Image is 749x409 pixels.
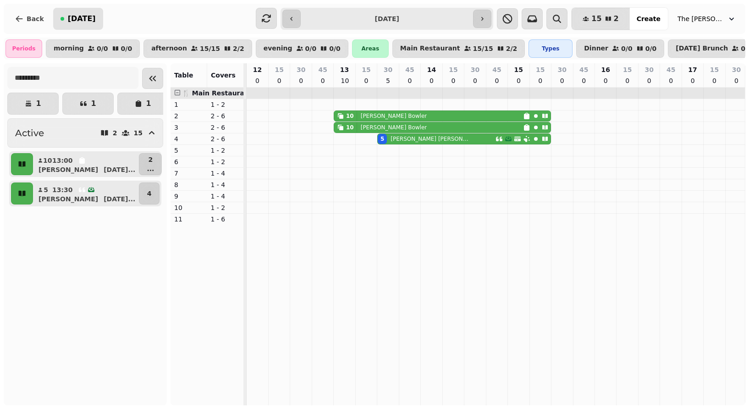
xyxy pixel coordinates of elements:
[174,203,204,212] p: 10
[579,65,588,74] p: 45
[174,72,193,79] span: Table
[305,45,317,52] p: 0 / 0
[492,65,501,74] p: 45
[400,45,460,52] p: Main Restaurant
[174,157,204,166] p: 6
[143,39,252,58] button: afternoon15/152/2
[35,153,137,175] button: 1013:00[PERSON_NAME][DATE]...
[43,185,49,194] p: 5
[275,76,283,85] p: 0
[427,65,436,74] p: 14
[91,100,96,107] p: 1
[677,14,723,23] span: The [PERSON_NAME] Nook
[139,182,160,204] button: 4
[39,165,98,174] p: [PERSON_NAME]
[211,192,240,201] p: 1 - 4
[174,169,204,178] p: 7
[6,39,42,58] div: Periods
[676,45,728,52] p: [DATE] Brunch
[629,8,668,30] button: Create
[471,65,479,74] p: 30
[53,8,103,30] button: [DATE]
[493,76,501,85] p: 0
[174,146,204,155] p: 5
[139,153,162,175] button: 2...
[36,100,41,107] p: 1
[392,39,525,58] button: Main Restaurant15/152/2
[584,45,608,52] p: Dinner
[637,16,661,22] span: Create
[537,76,544,85] p: 0
[211,215,240,224] p: 1 - 6
[147,155,154,164] p: 2
[104,165,135,174] p: [DATE] ...
[672,11,742,27] button: The [PERSON_NAME] Nook
[68,15,96,22] span: [DATE]
[346,112,354,120] div: 10
[623,65,632,74] p: 15
[352,39,389,58] div: Areas
[211,169,240,178] p: 1 - 4
[450,76,457,85] p: 0
[644,65,653,74] p: 30
[174,134,204,144] p: 4
[624,76,631,85] p: 0
[391,135,469,143] p: [PERSON_NAME] [PERSON_NAME]
[529,39,573,58] div: Types
[7,8,51,30] button: Back
[297,65,305,74] p: 30
[54,45,84,52] p: morning
[380,135,384,143] div: 5
[43,156,49,165] p: 10
[602,76,609,85] p: 0
[666,65,675,74] p: 45
[329,45,341,52] p: 0 / 0
[104,194,135,204] p: [DATE] ...
[558,76,566,85] p: 0
[688,65,697,74] p: 17
[689,76,696,85] p: 0
[211,100,240,109] p: 1 - 2
[319,76,326,85] p: 0
[256,39,348,58] button: evening0/00/0
[113,130,117,136] p: 2
[174,100,204,109] p: 1
[182,89,252,97] span: 🍴 Main Restaurant
[297,76,305,85] p: 0
[7,118,163,148] button: Active215
[580,76,588,85] p: 0
[39,194,98,204] p: [PERSON_NAME]
[146,100,151,107] p: 1
[211,146,240,155] p: 1 - 2
[318,65,327,74] p: 45
[174,180,204,189] p: 8
[211,203,240,212] p: 1 - 2
[645,45,657,52] p: 0 / 0
[147,189,152,198] p: 4
[384,65,392,74] p: 30
[601,65,610,74] p: 16
[211,111,240,121] p: 2 - 6
[471,76,479,85] p: 0
[200,45,220,52] p: 15 / 15
[253,76,261,85] p: 0
[361,112,427,120] p: [PERSON_NAME] Bowler
[46,39,140,58] button: morning0/00/0
[117,93,169,115] button: 1
[506,45,518,52] p: 2 / 2
[62,93,114,115] button: 1
[449,65,457,74] p: 15
[174,111,204,121] p: 2
[121,45,132,52] p: 0 / 0
[406,76,413,85] p: 0
[233,45,244,52] p: 2 / 2
[405,65,414,74] p: 45
[147,164,154,173] p: ...
[275,65,283,74] p: 15
[174,192,204,201] p: 9
[473,45,493,52] p: 15 / 15
[174,215,204,224] p: 11
[576,39,664,58] button: Dinner0/00/0
[385,76,392,85] p: 5
[52,185,73,194] p: 13:30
